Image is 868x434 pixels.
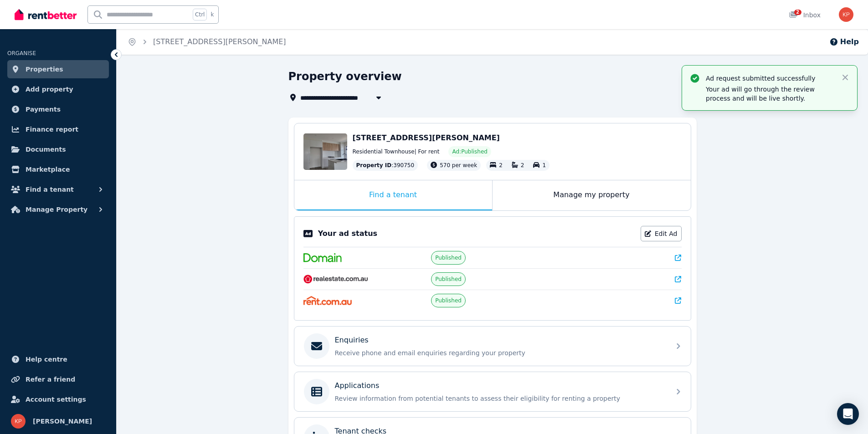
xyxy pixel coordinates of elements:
[452,148,487,155] span: Ad: Published
[641,226,682,241] a: Edit Ad
[303,296,352,305] img: Rent.com.au
[288,69,402,84] h1: Property overview
[7,200,109,219] button: Manage Property
[837,403,859,425] div: Open Intercom Messenger
[211,11,214,18] span: k
[521,162,524,168] span: 2
[493,180,691,210] div: Manage my property
[353,148,440,155] span: Residential Townhouse | For rent
[7,80,109,98] a: Add property
[435,276,462,283] span: Published
[26,144,66,155] span: Documents
[7,100,109,118] a: Payments
[26,204,87,215] span: Manage Property
[789,10,821,20] div: Inbox
[26,374,75,385] span: Refer a friend
[26,64,63,75] span: Properties
[117,29,297,55] nav: Breadcrumb
[11,414,26,429] img: Kate Papashvili
[33,416,92,427] span: [PERSON_NAME]
[7,60,109,78] a: Properties
[7,160,109,179] a: Marketplace
[335,348,665,357] p: Receive phone and email enquiries regarding your property
[7,390,109,408] a: Account settings
[335,380,380,391] p: Applications
[15,8,77,21] img: RentBetter
[440,162,477,168] span: 570 per week
[294,327,691,366] a: EnquiriesReceive phone and email enquiries regarding your property
[303,275,369,284] img: RealEstate.com.au
[7,370,109,388] a: Refer a friend
[318,228,377,239] p: Your ad status
[26,104,61,115] span: Payments
[153,37,286,46] a: [STREET_ADDRESS][PERSON_NAME]
[335,394,665,403] p: Review information from potential tenants to assess their eligibility for renting a property
[335,335,369,346] p: Enquiries
[303,253,342,262] img: Domain.com.au
[26,124,78,135] span: Finance report
[7,120,109,138] a: Finance report
[7,50,36,56] span: ORGANISE
[706,74,833,83] p: Ad request submitted successfully
[26,164,70,175] span: Marketplace
[193,9,207,20] span: Ctrl
[294,372,691,411] a: ApplicationsReview information from potential tenants to assess their eligibility for renting a p...
[435,297,462,304] span: Published
[829,36,859,47] button: Help
[839,7,853,22] img: Kate Papashvili
[7,350,109,368] a: Help centre
[26,354,67,365] span: Help centre
[499,162,503,168] span: 2
[294,180,492,210] div: Find a tenant
[26,184,74,195] span: Find a tenant
[26,394,86,405] span: Account settings
[26,84,73,95] span: Add property
[794,10,801,15] span: 2
[356,162,392,169] span: Property ID
[7,180,109,199] button: Find a tenant
[7,140,109,158] a: Documents
[542,162,546,168] span: 1
[706,85,833,103] p: Your ad will go through the review process and will be live shortly.
[353,133,500,142] span: [STREET_ADDRESS][PERSON_NAME]
[353,160,418,171] div: : 390750
[435,254,462,261] span: Published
